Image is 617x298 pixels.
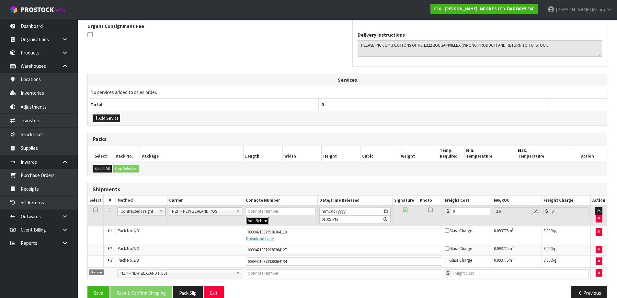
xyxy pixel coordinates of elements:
th: Min. Temperature [464,146,516,161]
th: Cubic [360,146,399,161]
span: ProStock [21,6,54,14]
th: Signature [392,196,418,205]
span: 8.000 [543,257,552,263]
label: Urgent Consignment Fee [87,23,144,30]
th: Weight [399,146,438,161]
td: m [492,256,542,267]
th: Connote Number [244,196,317,205]
th: Temp. Required [438,146,464,161]
th: Freight Charge [542,196,590,205]
span: 0 [321,101,324,108]
button: Ship Selected [113,165,139,173]
td: m [492,226,542,244]
img: cube-alt.png [10,6,18,14]
span: 1/3 [133,228,139,233]
span: 2 [110,246,112,251]
span: 3/3 [133,257,139,263]
input: Freight Cost [451,207,490,215]
th: Length [244,146,282,161]
th: Pack No. [114,146,140,161]
th: # [104,196,116,205]
th: Date/Time Released [317,196,392,205]
span: 3 [110,257,112,263]
h3: Shipments [93,186,602,193]
th: Action [590,196,607,205]
input: Freight Cost [451,269,588,277]
td: Pack No. [116,256,244,267]
span: 2/3 [133,246,139,251]
td: m [492,244,542,256]
td: Pack No. [116,244,244,256]
span: NZP - NEW ZEALAND POST [120,269,234,277]
input: Connote Number [246,269,441,277]
td: Pack No. [116,226,244,244]
span: 0.093775 [494,257,508,263]
td: kg [542,256,590,267]
button: Add Service [93,114,120,122]
th: Action [568,146,607,161]
input: Freight Adjustment [494,207,533,215]
span: Return [89,269,104,275]
th: Photo [418,196,443,205]
span: Glass Charge [445,246,472,251]
a: Download Label [246,236,275,242]
td: No services added to sales order. [88,86,607,98]
th: Select [88,146,114,161]
small: WMS [55,7,65,13]
input: Freight Charge [550,207,589,215]
span: Mishra [592,6,605,13]
span: [PERSON_NAME] [556,6,591,13]
span: 0.093775 [494,246,508,251]
span: Glass Charge [445,257,472,263]
th: Method [116,196,167,205]
th: Freight Cost [443,196,492,205]
th: Package [140,146,244,161]
label: Delivery Instructions [358,31,405,38]
th: Height [321,146,360,161]
sup: 3 [512,257,514,261]
span: 1 [109,207,111,213]
th: Total [88,99,318,111]
span: 8.000 [543,228,552,233]
td: kg [542,226,590,244]
th: FAF/RUC [492,196,542,205]
span: 0.093775 [494,228,508,233]
sup: 3 [512,245,514,249]
sup: 3 [512,227,514,232]
strong: C10 - [PERSON_NAME] IMPORTS LTD T/A READYLEAF [434,6,534,12]
th: Max. Temperature [516,146,568,161]
th: Width [282,146,321,161]
span: Contracted Freight [120,208,157,215]
th: Select [88,196,104,205]
h3: Packs [93,136,602,142]
span: 8.000 [543,246,552,251]
span: NZP - NEW ZEALAND POST [172,208,233,215]
button: Select All [93,165,112,173]
a: C10 - [PERSON_NAME] IMPORTS LTD T/A READYLEAF [430,4,538,14]
span: Glass Charge [445,228,472,233]
input: Connote Number [246,246,441,254]
input: Connote Number [246,257,441,266]
th: Services [88,74,607,86]
td: kg [542,244,590,256]
span: 1 [110,228,112,233]
input: Connote Number [246,228,441,236]
input: Connote Number [246,207,316,215]
button: Add Return [246,217,269,225]
th: Carrier [167,196,244,205]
